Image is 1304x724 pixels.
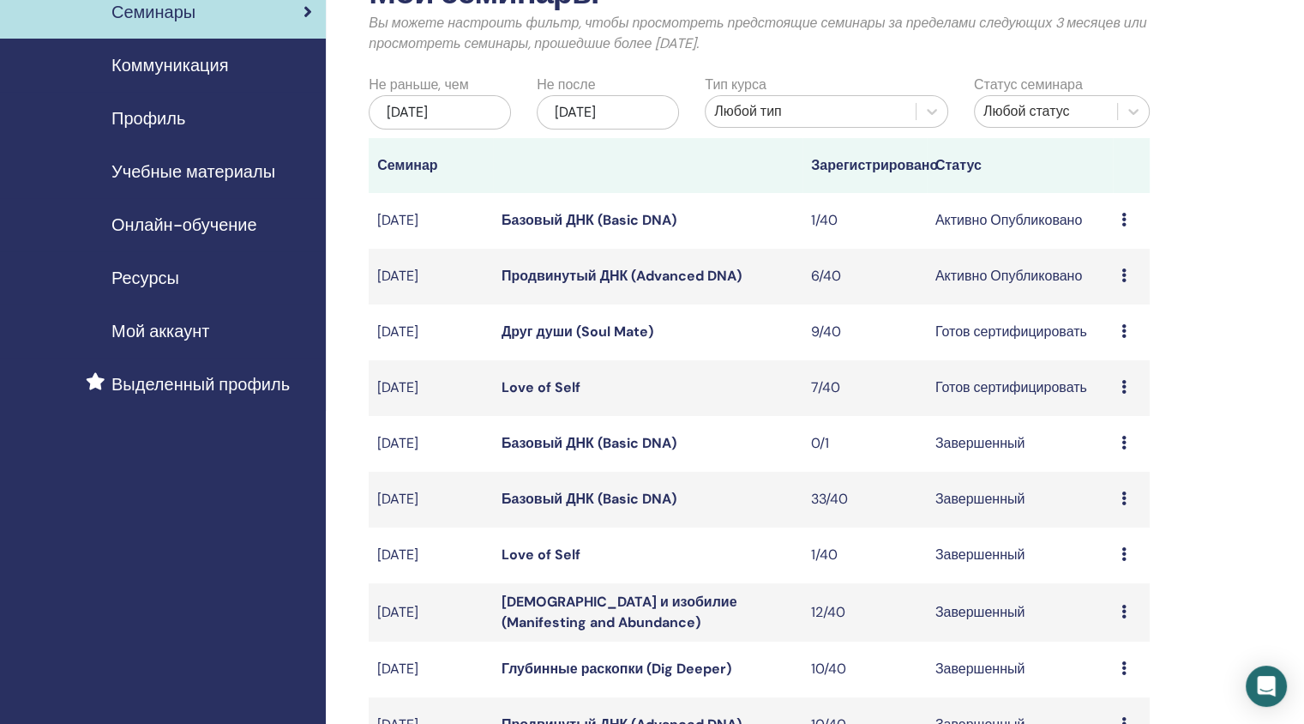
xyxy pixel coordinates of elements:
[369,360,493,416] td: [DATE]
[502,660,731,678] a: Глубинные раскопки (Dig Deeper)
[802,416,927,472] td: 0/1
[927,360,1113,416] td: Готов сертифицировать
[502,267,742,285] a: Продвинутый ДНК (Advanced DNA)
[802,193,927,249] td: 1/40
[802,305,927,360] td: 9/40
[369,528,493,583] td: [DATE]
[802,528,927,583] td: 1/40
[802,249,927,305] td: 6/40
[927,472,1113,528] td: Завершенный
[111,52,228,78] span: Коммуникация
[537,75,595,95] label: Не после
[927,249,1113,305] td: Активно Опубликовано
[927,305,1113,360] td: Готов сертифицировать
[927,416,1113,472] td: Завершенный
[369,95,511,130] div: [DATE]
[369,193,493,249] td: [DATE]
[369,472,493,528] td: [DATE]
[502,546,580,564] a: Love of Self
[369,416,493,472] td: [DATE]
[111,212,257,238] span: Онлайн-обучение
[927,528,1113,583] td: Завершенный
[111,265,179,291] span: Ресурсы
[802,583,927,642] td: 12/40
[705,75,766,95] label: Тип курса
[369,249,493,305] td: [DATE]
[502,593,737,631] a: [DEMOGRAPHIC_DATA] и изобилие (Manifesting and Abundance)
[111,106,185,131] span: Профиль
[369,75,468,95] label: Не раньше, чем
[502,323,653,341] a: Друг души (Soul Mate)
[1246,666,1287,707] div: Open Intercom Messenger
[537,95,679,130] div: [DATE]
[369,583,493,642] td: [DATE]
[369,138,493,193] th: Семинар
[714,101,907,122] div: Любой тип
[369,13,1150,54] p: Вы можете настроить фильтр, чтобы просмотреть предстоящие семинары за пределами следующих 3 месяц...
[802,472,927,528] td: 33/40
[111,159,275,184] span: Учебные материалы
[802,642,927,697] td: 10/40
[502,211,676,229] a: Базовый ДНК (Basic DNA)
[802,138,927,193] th: Зарегистрировано
[974,75,1083,95] label: Статус семинара
[802,360,927,416] td: 7/40
[983,101,1109,122] div: Любой статус
[927,193,1113,249] td: Активно Опубликовано
[502,378,580,396] a: Love of Self
[502,434,676,452] a: Базовый ДНК (Basic DNA)
[111,318,209,344] span: Мой аккаунт
[369,642,493,697] td: [DATE]
[369,305,493,360] td: [DATE]
[502,490,676,508] a: Базовый ДНК (Basic DNA)
[927,583,1113,642] td: Завершенный
[927,642,1113,697] td: Завершенный
[927,138,1113,193] th: Статус
[111,371,290,397] span: Выделенный профиль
